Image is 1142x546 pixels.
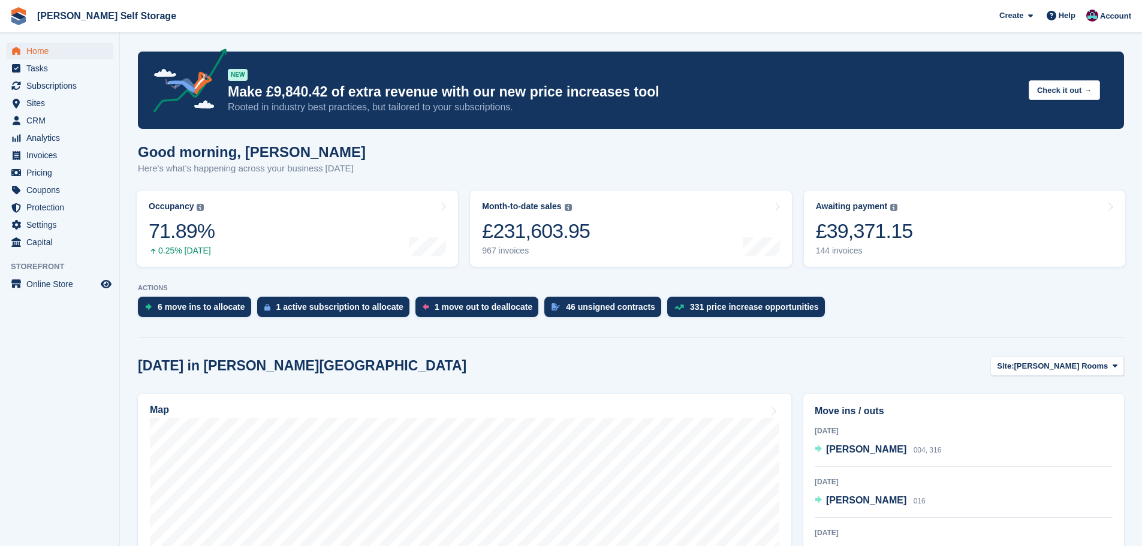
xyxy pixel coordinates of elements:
span: Create [999,10,1023,22]
div: 144 invoices [816,246,913,256]
span: Analytics [26,129,98,146]
a: menu [6,182,113,198]
img: icon-info-grey-7440780725fd019a000dd9b08b2336e03edf1995a4989e88bcd33f0948082b44.svg [565,204,572,211]
h2: Move ins / outs [815,404,1113,418]
img: Ben [1086,10,1098,22]
a: menu [6,95,113,111]
span: Coupons [26,182,98,198]
span: [PERSON_NAME] [826,444,906,454]
span: Capital [26,234,98,251]
a: 1 move out to deallocate [415,297,544,323]
span: 016 [914,497,926,505]
div: 71.89% [149,219,215,243]
button: Check it out → [1029,80,1100,100]
span: Pricing [26,164,98,181]
span: [PERSON_NAME] Rooms [1014,360,1108,372]
a: menu [6,147,113,164]
div: £39,371.15 [816,219,913,243]
div: [DATE] [815,476,1113,487]
p: Rooted in industry best practices, but tailored to your subscriptions. [228,101,1019,114]
button: Site: [PERSON_NAME] Rooms [990,356,1124,376]
span: Online Store [26,276,98,292]
div: £231,603.95 [482,219,590,243]
span: Invoices [26,147,98,164]
a: Month-to-date sales £231,603.95 967 invoices [470,191,791,267]
h1: Good morning, [PERSON_NAME] [138,144,366,160]
a: menu [6,129,113,146]
span: 004, 316 [914,446,942,454]
div: NEW [228,69,248,81]
img: icon-info-grey-7440780725fd019a000dd9b08b2336e03edf1995a4989e88bcd33f0948082b44.svg [890,204,897,211]
span: Site: [997,360,1014,372]
span: Protection [26,199,98,216]
span: Subscriptions [26,77,98,94]
a: Awaiting payment £39,371.15 144 invoices [804,191,1125,267]
a: menu [6,77,113,94]
a: [PERSON_NAME] Self Storage [32,6,181,26]
img: move_outs_to_deallocate_icon-f764333ba52eb49d3ac5e1228854f67142a1ed5810a6f6cc68b1a99e826820c5.svg [423,303,429,310]
a: menu [6,60,113,77]
div: 1 move out to deallocate [435,302,532,312]
div: 331 price increase opportunities [690,302,819,312]
img: stora-icon-8386f47178a22dfd0bd8f6a31ec36ba5ce8667c1dd55bd0f319d3a0aa187defe.svg [10,7,28,25]
a: Preview store [99,277,113,291]
img: contract_signature_icon-13c848040528278c33f63329250d36e43548de30e8caae1d1a13099fd9432cc5.svg [552,303,560,310]
a: menu [6,216,113,233]
p: ACTIONS [138,284,1124,292]
a: menu [6,276,113,292]
span: Tasks [26,60,98,77]
span: Settings [26,216,98,233]
div: Month-to-date sales [482,201,561,212]
img: price-adjustments-announcement-icon-8257ccfd72463d97f412b2fc003d46551f7dbcb40ab6d574587a9cd5c0d94... [143,49,227,117]
a: menu [6,234,113,251]
div: Awaiting payment [816,201,888,212]
span: Sites [26,95,98,111]
a: 1 active subscription to allocate [257,297,415,323]
div: 0.25% [DATE] [149,246,215,256]
a: 46 unsigned contracts [544,297,667,323]
h2: Map [150,405,169,415]
span: Account [1100,10,1131,22]
div: [DATE] [815,426,1113,436]
p: Make £9,840.42 of extra revenue with our new price increases tool [228,83,1019,101]
a: menu [6,43,113,59]
span: Home [26,43,98,59]
span: Help [1059,10,1075,22]
a: menu [6,112,113,129]
div: [DATE] [815,527,1113,538]
div: 6 move ins to allocate [158,302,245,312]
span: CRM [26,112,98,129]
span: Storefront [11,261,119,273]
a: Occupancy 71.89% 0.25% [DATE] [137,191,458,267]
a: [PERSON_NAME] 016 [815,493,926,509]
img: icon-info-grey-7440780725fd019a000dd9b08b2336e03edf1995a4989e88bcd33f0948082b44.svg [197,204,204,211]
div: 46 unsigned contracts [566,302,655,312]
img: price_increase_opportunities-93ffe204e8149a01c8c9dc8f82e8f89637d9d84a8eef4429ea346261dce0b2c0.svg [674,304,684,310]
span: [PERSON_NAME] [826,495,906,505]
img: active_subscription_to_allocate_icon-d502201f5373d7db506a760aba3b589e785aa758c864c3986d89f69b8ff3... [264,303,270,311]
img: move_ins_to_allocate_icon-fdf77a2bb77ea45bf5b3d319d69a93e2d87916cf1d5bf7949dd705db3b84f3ca.svg [145,303,152,310]
a: menu [6,199,113,216]
a: menu [6,164,113,181]
p: Here's what's happening across your business [DATE] [138,162,366,176]
div: 1 active subscription to allocate [276,302,403,312]
div: Occupancy [149,201,194,212]
div: 967 invoices [482,246,590,256]
a: [PERSON_NAME] 004, 316 [815,442,941,458]
a: 331 price increase opportunities [667,297,831,323]
h2: [DATE] in [PERSON_NAME][GEOGRAPHIC_DATA] [138,358,466,374]
a: 6 move ins to allocate [138,297,257,323]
